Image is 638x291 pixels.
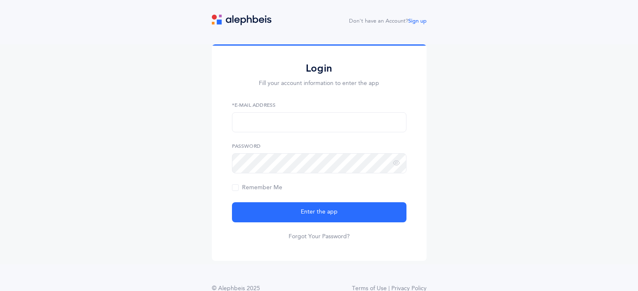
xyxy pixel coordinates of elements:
p: Fill your account information to enter the app [232,79,406,88]
label: *E-Mail Address [232,101,406,109]
a: Forgot Your Password? [289,232,350,241]
label: Password [232,142,406,150]
h2: Login [232,62,406,75]
img: logo.svg [212,15,271,25]
button: Enter the app [232,202,406,222]
span: Remember Me [232,184,282,191]
span: Enter the app [301,208,338,216]
a: Sign up [408,18,427,24]
div: Don't have an Account? [349,17,427,26]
